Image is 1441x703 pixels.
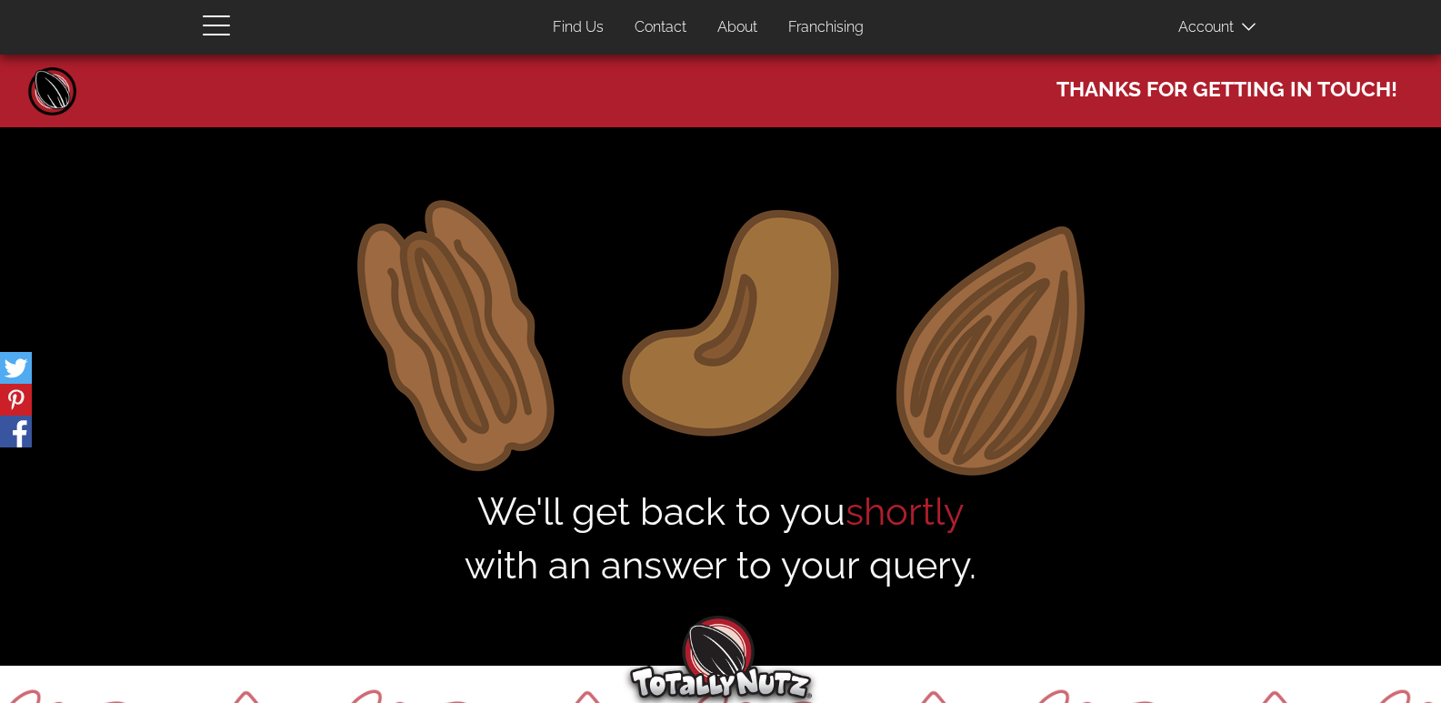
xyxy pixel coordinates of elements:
[539,10,617,45] a: Find Us
[704,10,771,45] a: About
[145,538,1296,592] span: with an answer to your query.
[621,10,700,45] a: Contact
[145,485,1296,593] span: We'll get back to you
[1056,68,1397,104] span: Thanks for getting in touch!
[25,64,80,118] a: Home
[775,10,877,45] a: Franchising
[630,616,812,698] img: Totally Nutz Logo
[846,489,965,534] span: shortly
